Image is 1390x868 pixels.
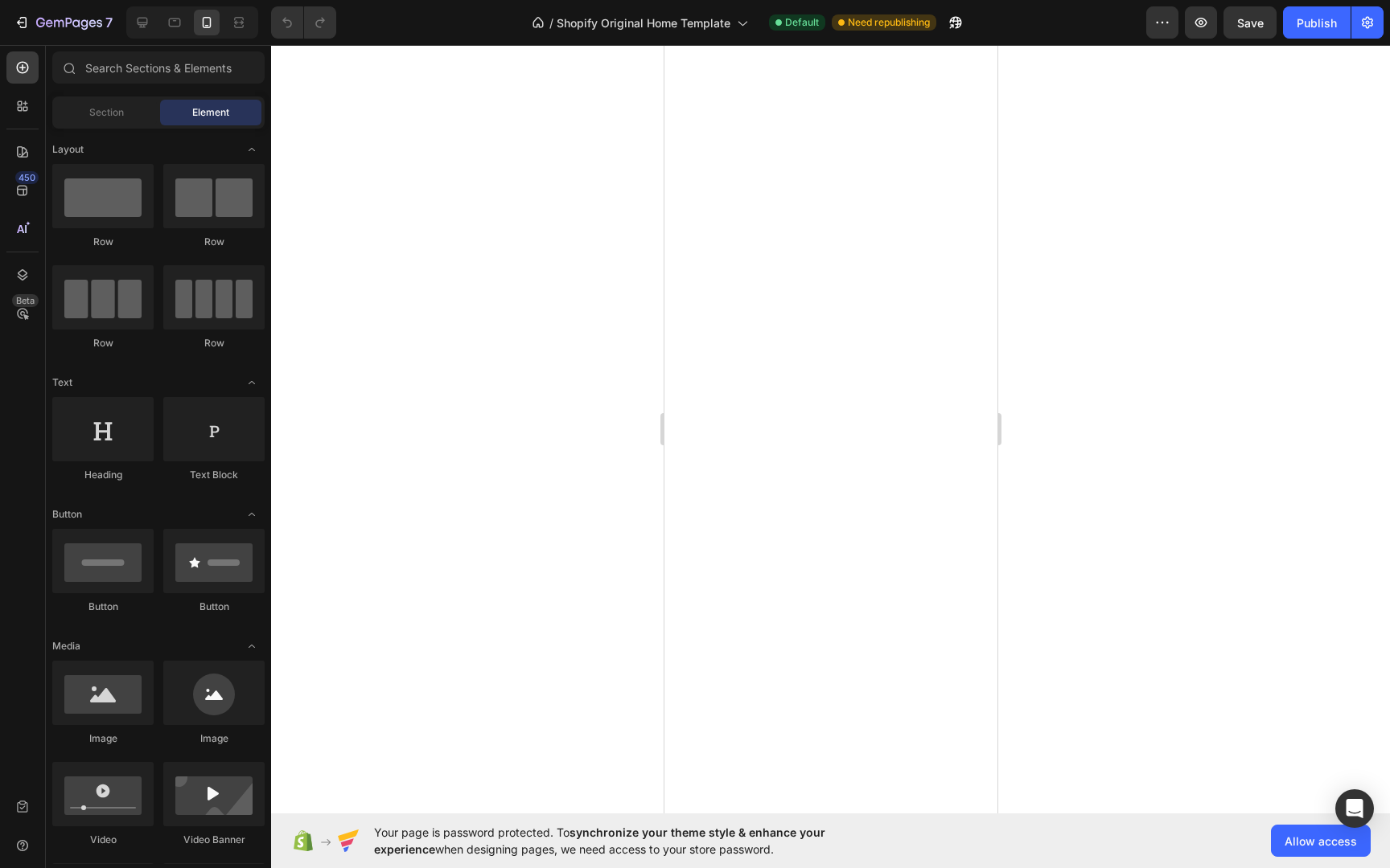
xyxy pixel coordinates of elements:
[163,336,265,350] div: Row
[1271,825,1371,857] button: Allow access
[1297,14,1337,31] div: Publish
[785,15,819,30] span: Default
[239,633,265,659] span: Toggle open
[89,105,124,120] span: Section
[163,235,265,249] div: Row
[239,502,265,527] span: Toggle open
[52,142,84,157] span: Layout
[1335,789,1374,828] div: Open Intercom Messenger
[163,833,265,847] div: Video Banner
[163,731,265,746] div: Image
[271,6,336,39] div: Undo/Redo
[664,45,997,813] iframe: Design area
[374,824,888,858] span: Your page is password protected. To when designing pages, we need access to your store password.
[15,171,39,184] div: 450
[52,375,72,390] span: Text
[239,370,265,395] span: Toggle open
[192,105,229,120] span: Element
[1237,16,1264,30] span: Save
[52,833,154,847] div: Video
[12,294,39,307] div: Beta
[163,468,265,482] div: Text Block
[549,14,553,31] span: /
[52,600,154,614] div: Button
[105,13,113,32] p: 7
[374,825,825,856] span: synchronize your theme style & enhance your experience
[1285,833,1357,850] span: Allow access
[52,507,82,522] span: Button
[52,235,154,249] div: Row
[557,14,730,31] span: Shopify Original Home Template
[1223,6,1277,39] button: Save
[52,731,154,746] div: Image
[52,468,154,482] div: Heading
[52,336,154,350] div: Row
[52,639,80,653] span: Media
[848,15,930,30] span: Need republishing
[6,6,120,39] button: 7
[239,137,265,162] span: Toggle open
[163,600,265,614] div: Button
[1283,6,1351,39] button: Publish
[52,51,265,84] input: Search Sections & Elements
